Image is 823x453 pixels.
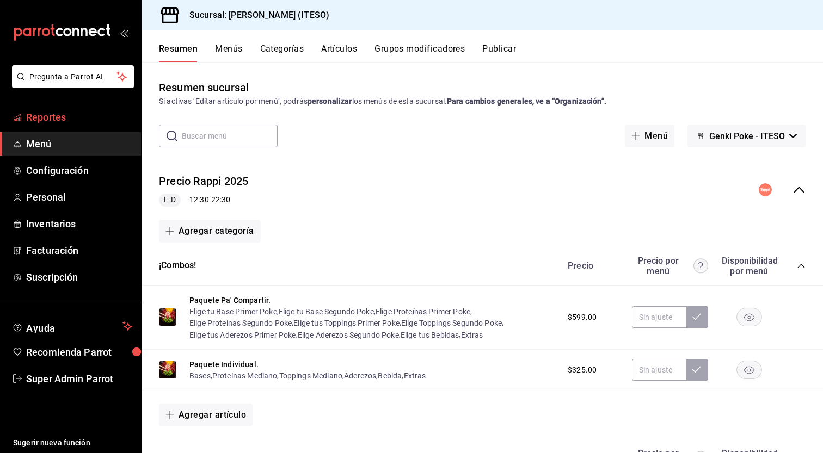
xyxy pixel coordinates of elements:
[159,96,806,107] div: Si activas ‘Editar artículo por menú’, podrás los menús de esta sucursal.
[215,44,242,62] button: Menús
[29,71,117,83] span: Pregunta a Parrot AI
[401,318,502,328] button: Elige Toppings Segundo Poke
[159,194,249,207] div: 12:30 - 22:30
[557,260,627,271] div: Precio
[376,306,470,317] button: Elige Proteínas Primer Poke
[142,165,823,215] div: collapse-menu-row
[189,295,271,306] button: Paquete Pa' Compartir.
[26,136,132,151] span: Menú
[159,79,249,96] div: Resumen sucursal
[159,404,253,426] button: Agregar artículo
[709,131,785,141] span: Genki Poke - ITESO
[189,318,292,328] button: Elige Proteínas Segundo Poke
[482,44,516,62] button: Publicar
[159,44,823,62] div: navigation tabs
[308,97,352,106] strong: personalizar
[344,370,376,381] button: Aderezos
[279,370,342,381] button: Toppings Mediano
[378,370,402,381] button: Bebida
[159,259,196,272] button: ¡Combos!
[189,370,426,381] div: , , , , ,
[26,345,132,359] span: Recomienda Parrot
[26,110,132,125] span: Reportes
[26,371,132,386] span: Super Admin Parrot
[293,318,400,328] button: Elige tus Toppings Primer Poke
[159,308,176,326] img: Preview
[298,330,399,340] button: Elige Aderezos Segundo Poke
[797,262,806,270] button: collapse-category-row
[159,220,261,243] button: Agregar categoría
[625,125,674,147] button: Menú
[189,330,296,340] button: Elige tus Aderezos Primer Poke
[447,97,606,106] strong: Para cambios generales, ve a “Organización”.
[374,44,465,62] button: Grupos modificadores
[189,359,259,370] button: Paquete Individual.
[181,9,329,22] h3: Sucursal: [PERSON_NAME] (ITESO)
[632,306,686,328] input: Sin ajuste
[568,364,597,376] span: $325.00
[189,306,277,317] button: Elige tu Base Primer Poke
[26,243,132,258] span: Facturación
[159,361,176,378] img: Preview
[182,125,278,147] input: Buscar menú
[26,190,132,204] span: Personal
[8,79,134,90] a: Pregunta a Parrot AI
[12,65,134,88] button: Pregunta a Parrot AI
[26,216,132,231] span: Inventarios
[26,320,118,333] span: Ayuda
[404,370,426,381] button: Extras
[159,44,198,62] button: Resumen
[26,270,132,284] span: Suscripción
[568,312,597,323] span: $599.00
[401,330,459,340] button: Elige tus Bebidas
[260,44,304,62] button: Categorías
[632,256,708,276] div: Precio por menú
[632,359,686,381] input: Sin ajuste
[189,306,557,340] div: , , , , , , , , ,
[159,173,249,189] button: Precio Rappi 2025
[461,330,483,340] button: Extras
[120,28,128,37] button: open_drawer_menu
[321,44,357,62] button: Artículos
[279,306,374,317] button: Elige tu Base Segundo Poke
[159,194,180,206] span: L-D
[13,437,132,449] span: Sugerir nueva función
[189,370,211,381] button: Bases
[687,125,806,147] button: Genki Poke - ITESO
[26,163,132,178] span: Configuración
[212,370,278,381] button: Proteínas Mediano
[722,256,776,276] div: Disponibilidad por menú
